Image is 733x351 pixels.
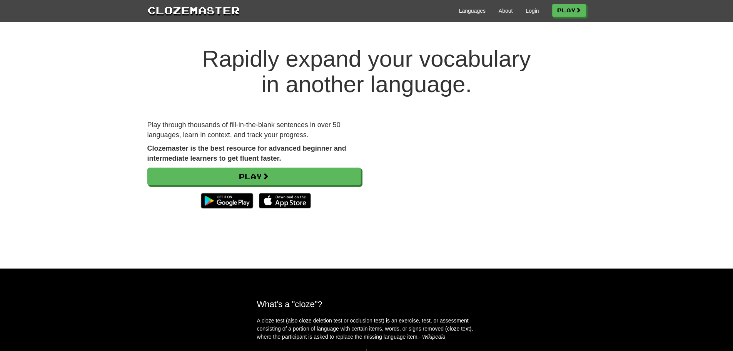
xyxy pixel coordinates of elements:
[499,7,513,15] a: About
[259,193,311,208] img: Download_on_the_App_Store_Badge_US-UK_135x40-25178aeef6eb6b83b96f5f2d004eda3bffbb37122de64afbaef7...
[419,334,446,340] em: - Wikipedia
[147,120,361,140] p: Play through thousands of fill-in-the-blank sentences in over 50 languages, learn in context, and...
[552,4,586,17] a: Play
[257,299,476,309] h2: What's a "cloze"?
[257,317,476,341] p: A cloze test (also cloze deletion test or occlusion test) is an exercise, test, or assessment con...
[526,7,539,15] a: Login
[147,3,240,17] a: Clozemaster
[197,189,257,212] img: Get it on Google Play
[459,7,486,15] a: Languages
[147,168,361,185] a: Play
[147,144,346,162] strong: Clozemaster is the best resource for advanced beginner and intermediate learners to get fluent fa...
